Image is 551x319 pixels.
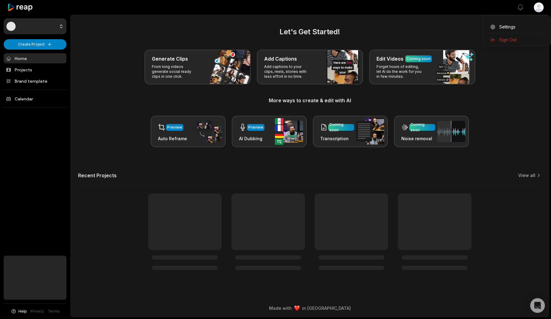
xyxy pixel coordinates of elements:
img: auto_reframe.png [194,120,222,144]
h3: Edit Videos [377,55,403,62]
h3: Generate Clips [152,55,188,62]
span: Sign Out [499,36,516,43]
p: Forget hours of editing, let AI do the work for you in few minutes. [377,64,424,79]
h2: Recent Projects [78,172,117,178]
h3: Noise removal [401,135,435,142]
div: Coming soon [407,56,431,62]
span: Settings [499,24,515,30]
a: Terms [48,309,60,314]
a: Calendar [4,94,66,104]
div: Coming soon [410,122,434,133]
a: Projects [4,65,66,75]
img: transcription.png [356,118,384,144]
a: Home [4,53,66,63]
h3: Auto Reframe [158,135,187,142]
a: Brand template [4,76,66,86]
div: Coming soon [329,122,353,133]
p: Add captions to your clips, reels, stories with less effort in no time. [264,64,312,79]
div: Preview [248,125,263,130]
div: Preview [167,125,182,130]
img: heart emoji [294,306,300,311]
h3: AI Dubbing [239,135,264,142]
img: ai_dubbing.png [275,118,303,145]
span: Help [18,309,27,314]
a: View all [518,172,535,178]
a: Privacy [31,309,44,314]
div: Made with in [GEOGRAPHIC_DATA] [76,305,543,311]
h2: Let's Get Started! [78,26,542,37]
p: From long videos generate social ready clips in one click. [152,64,199,79]
h3: Add Captions [264,55,297,62]
button: Create Project [4,39,66,50]
div: Open Intercom Messenger [530,298,545,313]
h3: Transcription [320,135,354,142]
h3: More ways to create & edit with AI [78,97,542,104]
img: noise_removal.png [437,121,465,142]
